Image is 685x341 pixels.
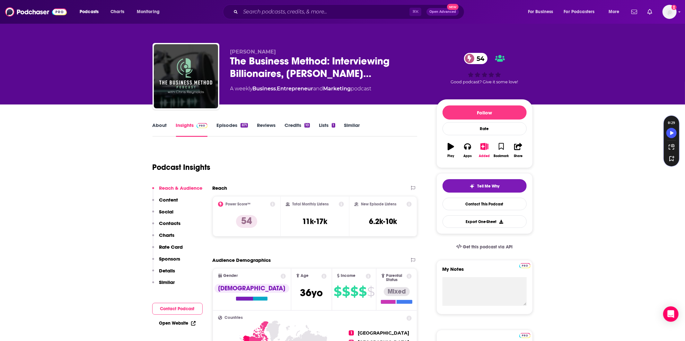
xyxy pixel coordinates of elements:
span: [GEOGRAPHIC_DATA] [358,330,409,336]
button: Open AdvancedNew [426,8,459,16]
div: Share [514,154,523,158]
a: Show notifications dropdown [645,6,655,17]
span: $ [359,287,366,297]
span: Charts [110,7,124,16]
span: Logged in as TeemsPR [663,5,677,19]
div: Bookmark [494,154,509,158]
svg: Add a profile image [672,5,677,10]
div: 54Good podcast? Give it some love! [436,49,533,88]
div: 671 [241,123,248,128]
span: Gender [224,274,238,278]
button: Similar [152,279,175,291]
img: Podchaser Pro [519,333,531,338]
button: Follow [443,105,527,120]
span: For Podcasters [564,7,595,16]
a: Contact This Podcast [443,198,527,210]
a: Marketing [323,86,351,92]
span: Tell Me Why [477,184,499,189]
h2: Total Monthly Listens [292,202,329,206]
a: Charts [106,7,128,17]
a: Entrepreneur [277,86,313,92]
a: Get this podcast via API [451,239,518,255]
p: Social [159,209,174,215]
button: open menu [132,7,168,17]
span: Good podcast? Give it some love! [451,79,518,84]
button: Apps [459,139,476,162]
span: Income [341,274,356,278]
button: Reach & Audience [152,185,203,197]
span: and [313,86,323,92]
span: $ [334,287,341,297]
a: Lists1 [319,122,335,137]
span: Podcasts [80,7,99,16]
h2: Power Score™ [226,202,251,206]
button: Details [152,268,175,279]
button: open menu [560,7,604,17]
p: Contacts [159,220,181,226]
button: Show profile menu [663,5,677,19]
img: Podchaser - Follow, Share and Rate Podcasts [5,6,67,18]
div: Search podcasts, credits, & more... [229,4,470,19]
p: Content [159,197,178,203]
button: Export One-Sheet [443,215,527,228]
div: Play [447,154,454,158]
button: Contacts [152,220,181,232]
span: Monitoring [137,7,160,16]
span: $ [367,287,374,297]
a: Reviews [257,122,276,137]
span: Countries [225,316,243,320]
div: Added [479,154,490,158]
img: The Business Method: Interviewing Billionaires, Billion Dollar Founders & the World’s Most Succes... [154,44,218,108]
p: Charts [159,232,175,238]
h2: Audience Demographics [213,257,271,263]
span: 54 [470,53,488,64]
button: Sponsors [152,256,180,268]
a: About [153,122,167,137]
span: More [609,7,619,16]
button: Bookmark [493,139,510,162]
div: A weekly podcast [230,85,372,93]
div: Mixed [384,287,410,296]
div: 1 [332,123,335,128]
p: Details [159,268,175,274]
span: Get this podcast via API [463,244,513,250]
img: Podchaser Pro [197,123,208,128]
h2: Reach [213,185,227,191]
span: $ [350,287,358,297]
a: Similar [344,122,360,137]
p: 54 [236,215,257,228]
button: open menu [523,7,561,17]
a: Credits10 [285,122,310,137]
a: InsightsPodchaser Pro [176,122,208,137]
button: Contact Podcast [152,303,203,315]
span: Open Advanced [429,10,456,13]
p: Similar [159,279,175,285]
a: 54 [464,53,488,64]
span: For Business [528,7,553,16]
span: [PERSON_NAME] [230,49,276,55]
span: New [447,4,459,10]
a: Episodes671 [216,122,248,137]
span: 36 yo [300,287,323,299]
button: Added [476,139,493,162]
button: Content [152,197,178,209]
button: Share [510,139,526,162]
button: open menu [75,7,107,17]
button: tell me why sparkleTell Me Why [443,179,527,193]
h2: New Episode Listens [361,202,396,206]
div: 10 [304,123,310,128]
p: Rate Card [159,244,183,250]
div: Rate [443,122,527,135]
a: Pro website [519,262,531,268]
div: Apps [463,154,472,158]
h3: 6.2k-10k [369,217,397,226]
span: 1 [349,330,354,336]
button: open menu [604,7,628,17]
button: Social [152,209,174,220]
h3: 11k-17k [302,217,327,226]
img: Podchaser Pro [519,263,531,268]
div: [DEMOGRAPHIC_DATA] [215,284,289,293]
img: tell me why sparkle [470,184,475,189]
